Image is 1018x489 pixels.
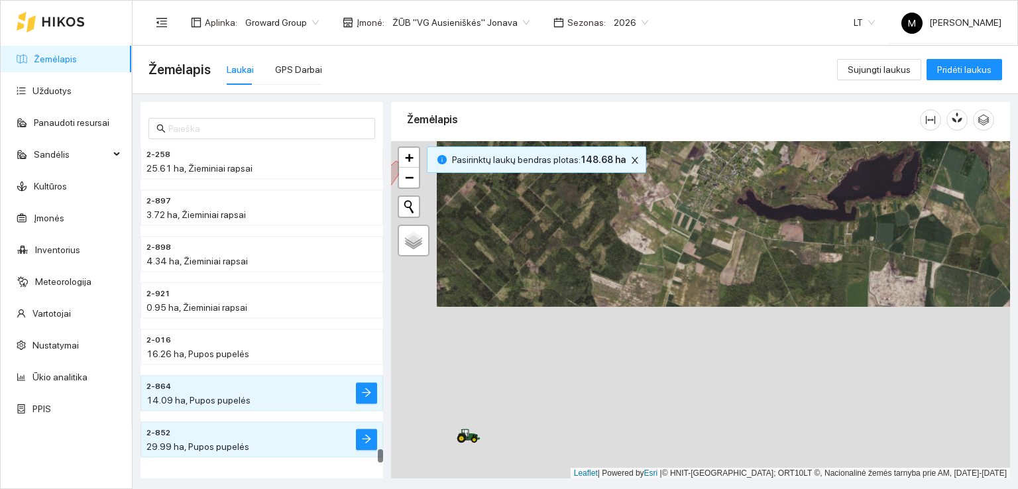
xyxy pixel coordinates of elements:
[148,59,211,80] span: Žemėlapis
[205,15,237,30] span: Aplinka :
[35,244,80,255] a: Inventorius
[405,169,414,186] span: −
[156,124,166,133] span: search
[644,468,658,478] a: Esri
[361,433,372,446] span: arrow-right
[343,17,353,28] span: shop
[399,148,419,168] a: Zoom in
[32,308,71,319] a: Vartotojai
[581,154,626,165] b: 148.68 ha
[848,62,911,77] span: Sujungti laukus
[405,149,414,166] span: +
[34,54,77,64] a: Žemėlapis
[399,197,419,217] button: Initiate a new search
[356,382,377,404] button: arrow-right
[392,13,530,32] span: ŽŪB "VG Ausieniškės" Jonava
[146,288,170,301] span: 2-921
[146,149,170,162] span: 2-258
[146,381,171,394] span: 2-864
[357,15,384,30] span: Įmonė :
[399,226,428,255] a: Layers
[148,9,175,36] button: menu-fold
[361,387,372,400] span: arrow-right
[32,404,51,414] a: PPIS
[901,17,1001,28] span: [PERSON_NAME]
[227,62,254,77] div: Laukai
[34,213,64,223] a: Įmonės
[245,13,319,32] span: Groward Group
[32,85,72,96] a: Užduotys
[146,195,171,208] span: 2-897
[927,59,1002,80] button: Pridėti laukus
[146,349,249,359] span: 16.26 ha, Pupos pupelės
[399,168,419,188] a: Zoom out
[146,256,248,266] span: 4.34 ha, Žieminiai rapsai
[32,340,79,351] a: Nustatymai
[356,429,377,450] button: arrow-right
[571,468,1010,479] div: | Powered by © HNIT-[GEOGRAPHIC_DATA]; ORT10LT ©, Nacionalinė žemės tarnyba prie AM, [DATE]-[DATE]
[837,59,921,80] button: Sujungti laukus
[921,115,940,125] span: column-width
[168,121,367,136] input: Paieška
[275,62,322,77] div: GPS Darbai
[146,163,253,174] span: 25.61 ha, Žieminiai rapsai
[146,209,246,220] span: 3.72 ha, Žieminiai rapsai
[567,15,606,30] span: Sezonas :
[920,109,941,131] button: column-width
[660,468,662,478] span: |
[854,13,875,32] span: LT
[628,156,642,165] span: close
[34,117,109,128] a: Panaudoti resursai
[437,155,447,164] span: info-circle
[146,395,251,406] span: 14.09 ha, Pupos pupelės
[927,64,1002,75] a: Pridėti laukus
[614,13,648,32] span: 2026
[574,468,598,478] a: Leaflet
[146,302,247,313] span: 0.95 ha, Žieminiai rapsai
[32,372,87,382] a: Ūkio analitika
[156,17,168,28] span: menu-fold
[34,181,67,191] a: Kultūros
[908,13,916,34] span: M
[35,276,91,287] a: Meteorologija
[34,141,109,168] span: Sandėlis
[627,152,643,168] button: close
[553,17,564,28] span: calendar
[146,335,171,347] span: 2-016
[146,441,249,452] span: 29.99 ha, Pupos pupelės
[452,152,626,167] span: Pasirinktų laukų bendras plotas :
[146,427,170,440] span: 2-852
[407,101,920,138] div: Žemėlapis
[937,62,991,77] span: Pridėti laukus
[837,64,921,75] a: Sujungti laukus
[146,242,171,254] span: 2-898
[191,17,201,28] span: layout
